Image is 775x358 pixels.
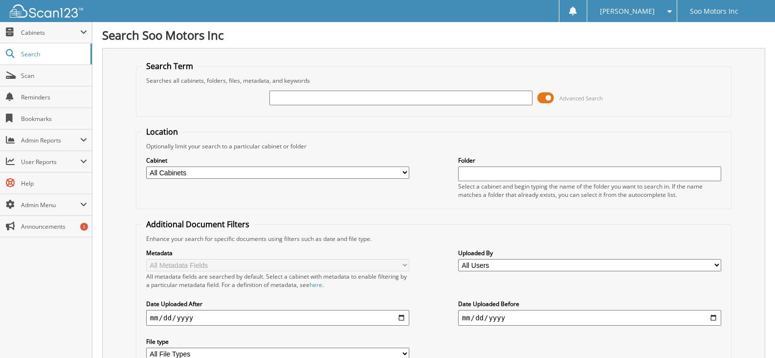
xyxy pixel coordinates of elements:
[458,249,721,257] label: Uploaded By
[146,300,409,308] label: Date Uploaded After
[21,179,87,188] span: Help
[80,223,88,231] div: 1
[102,27,765,43] h1: Search Soo Motors Inc
[141,235,726,243] div: Enhance your search for specific documents using filters such as date and file type.
[10,4,83,18] img: scan123-logo-white.svg
[690,8,738,14] span: Soo Motors Inc
[146,310,409,326] input: start
[458,156,721,165] label: Folder
[21,201,80,209] span: Admin Menu
[146,156,409,165] label: Cabinet
[141,61,198,72] legend: Search Term
[21,136,80,144] span: Admin Reports
[458,310,721,326] input: end
[559,95,603,102] span: Advanced Search
[141,219,254,230] legend: Additional Document Filters
[146,249,409,257] label: Metadata
[600,8,655,14] span: [PERSON_NAME]
[458,300,721,308] label: Date Uploaded Before
[146,272,409,289] div: All metadata fields are searched by default. Select a cabinet with metadata to enable filtering b...
[21,28,80,37] span: Cabinets
[310,281,322,289] a: here
[146,337,409,346] label: File type
[21,50,86,58] span: Search
[21,72,87,80] span: Scan
[21,115,87,123] span: Bookmarks
[21,158,80,166] span: User Reports
[458,182,721,199] div: Select a cabinet and begin typing the name of the folder you want to search in. If the name match...
[21,93,87,101] span: Reminders
[141,126,183,137] legend: Location
[141,76,726,85] div: Searches all cabinets, folders, files, metadata, and keywords
[141,142,726,150] div: Optionally limit your search to a particular cabinet or folder
[21,222,87,231] span: Announcements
